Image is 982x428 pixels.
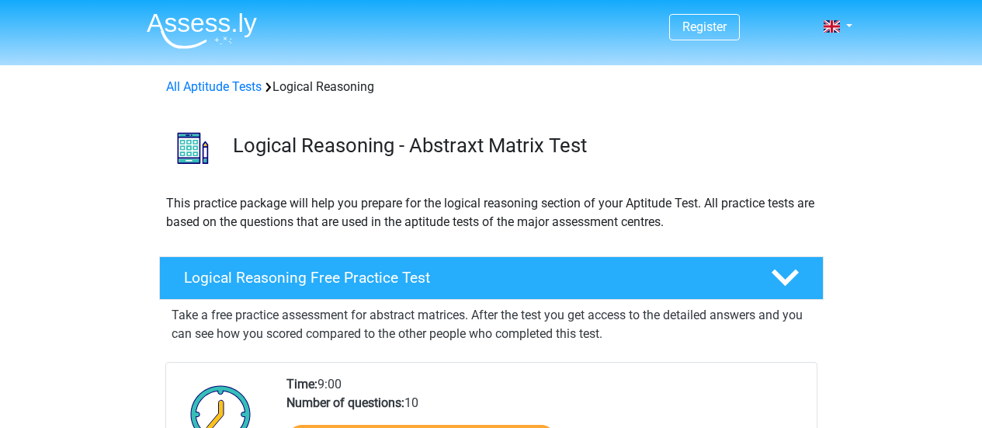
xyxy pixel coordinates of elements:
[682,19,727,34] a: Register
[184,269,746,287] h4: Logical Reasoning Free Practice Test
[160,78,823,96] div: Logical Reasoning
[147,12,257,49] img: Assessly
[160,115,226,181] img: logical reasoning
[286,395,404,410] b: Number of questions:
[153,256,830,300] a: Logical Reasoning Free Practice Test
[166,79,262,94] a: All Aptitude Tests
[166,194,817,231] p: This practice package will help you prepare for the logical reasoning section of your Aptitude Te...
[233,134,811,158] h3: Logical Reasoning - Abstraxt Matrix Test
[172,306,811,343] p: Take a free practice assessment for abstract matrices. After the test you get access to the detai...
[286,377,318,391] b: Time:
